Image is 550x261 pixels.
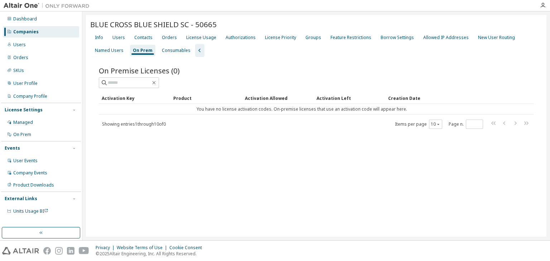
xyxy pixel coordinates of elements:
div: Orders [13,55,28,61]
div: Product Downloads [13,182,54,188]
div: Activation Allowed [245,92,311,104]
div: Allowed IP Addresses [423,35,469,40]
div: Users [13,42,26,48]
span: On Premise Licenses (0) [99,66,180,76]
div: Consumables [162,48,190,53]
img: altair_logo.svg [2,247,39,255]
span: Showing entries 1 through 10 of 0 [102,121,166,127]
img: instagram.svg [55,247,63,255]
div: Company Events [13,170,47,176]
div: Feature Restrictions [331,35,371,40]
div: Cookie Consent [169,245,206,251]
div: License Priority [265,35,296,40]
div: External Links [5,196,37,202]
div: Info [95,35,103,40]
div: On Prem [133,48,153,53]
div: User Profile [13,81,38,86]
span: Page n. [449,120,483,129]
button: 10 [431,121,440,127]
div: Website Terms of Use [117,245,169,251]
div: Named Users [95,48,124,53]
div: License Usage [186,35,216,40]
div: SKUs [13,68,24,73]
span: BLUE CROSS BLUE SHIELD SC - 50665 [90,19,217,29]
div: Activation Key [102,92,168,104]
div: New User Routing [478,35,515,40]
div: Orders [162,35,177,40]
div: Dashboard [13,16,37,22]
div: Company Profile [13,93,47,99]
div: Product [173,92,239,104]
div: Contacts [134,35,153,40]
p: © 2025 Altair Engineering, Inc. All Rights Reserved. [96,251,206,257]
div: License Settings [5,107,43,113]
span: Units Usage BI [13,208,48,214]
div: Privacy [96,245,117,251]
img: Altair One [4,2,93,9]
img: facebook.svg [43,247,51,255]
div: Authorizations [226,35,256,40]
div: Borrow Settings [381,35,414,40]
img: youtube.svg [79,247,89,255]
span: Items per page [395,120,442,129]
div: Companies [13,29,39,35]
div: Users [112,35,125,40]
div: Managed [13,120,33,125]
div: Activation Left [317,92,382,104]
div: User Events [13,158,38,164]
div: Creation Date [388,92,502,104]
div: Groups [305,35,321,40]
img: linkedin.svg [67,247,74,255]
div: Events [5,145,20,151]
div: On Prem [13,132,31,137]
td: You have no license activation codes. On-premise licenses that use an activation code will appear... [99,104,505,115]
